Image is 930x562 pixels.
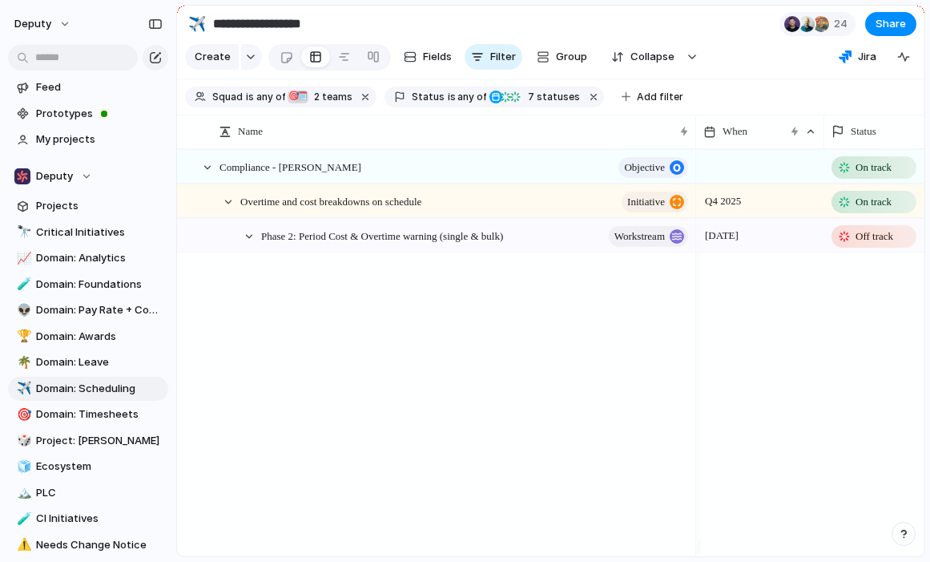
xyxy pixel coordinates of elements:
button: 🔭 [14,224,30,241]
a: 🧪CI Initiatives [8,507,168,531]
button: 🎲 [14,433,30,449]
span: On track [856,194,892,210]
button: Deputy [8,164,168,188]
a: My projects [8,127,168,152]
span: Needs Change Notice [36,537,163,553]
span: Status [412,90,445,104]
div: 🏆 [17,327,28,346]
span: Domain: Pay Rate + Compliance [36,302,163,318]
span: PLC [36,485,163,501]
button: 7 statuses [488,88,583,106]
button: ⚠️ [14,537,30,553]
span: any of [254,90,285,104]
div: 🏔️ [17,483,28,502]
div: 🏔️PLC [8,481,168,505]
span: 2 [309,91,322,103]
button: 🌴 [14,354,30,370]
button: Collapse [602,44,682,70]
a: Prototypes [8,102,168,126]
a: ⚠️Needs Change Notice [8,533,168,557]
a: Feed [8,75,168,99]
div: 👽 [17,301,28,320]
a: ✈️Domain: Scheduling [8,377,168,401]
span: Critical Initiatives [36,224,163,241]
span: [DATE] [701,226,743,245]
button: 🏔️ [14,485,30,501]
button: 🎯🗓️2 teams [287,88,356,106]
span: deputy [14,16,51,32]
a: 🎲Project: [PERSON_NAME] [8,429,168,453]
span: is [246,90,254,104]
div: 🧪Domain: Foundations [8,273,168,297]
span: When [723,123,747,139]
button: Fields [397,44,458,70]
span: Domain: Awards [36,329,163,345]
div: 🌴 [17,354,28,372]
span: teams [309,90,352,104]
button: 🧪 [14,511,30,527]
button: Create [185,44,239,70]
span: Phase 2: Period Cost & Overtime warning (single & bulk) [261,226,503,245]
a: 🧊Ecosystem [8,455,168,479]
span: Off track [856,228,893,245]
button: 🎯 [14,406,30,423]
span: Create [195,49,231,65]
span: Collapse [630,49,674,65]
a: 👽Domain: Pay Rate + Compliance [8,298,168,322]
span: Share [876,16,906,32]
span: My projects [36,131,163,148]
span: Feed [36,79,163,95]
span: On track [856,160,892,176]
span: Domain: Analytics [36,250,163,266]
a: 📈Domain: Analytics [8,246,168,270]
span: Overtime and cost breakdowns on schedule [240,192,421,210]
span: Q4 2025 [701,192,745,211]
button: workstream [609,226,688,247]
div: 🎯 [17,406,28,424]
span: Add filter [637,90,683,104]
button: objective [618,157,688,178]
span: statuses [523,90,580,104]
span: Domain: Scheduling [36,381,163,397]
div: 📈 [17,249,28,268]
div: ✈️ [17,379,28,398]
span: Ecosystem [36,459,163,475]
button: deputy [7,11,79,37]
span: initiative [627,191,665,213]
span: Squad [212,90,243,104]
span: Status [851,123,876,139]
a: 🎯Domain: Timesheets [8,402,168,427]
span: Name [238,123,263,139]
span: Group [556,49,587,65]
button: Group [529,44,595,70]
span: is [448,90,456,104]
span: any of [456,90,487,104]
div: 🔭 [17,223,28,241]
div: ✈️ [188,13,206,34]
span: Projects [36,198,163,214]
span: objective [624,156,665,179]
span: Domain: Leave [36,354,163,370]
span: Jira [858,49,876,65]
button: Share [865,12,916,36]
div: 🧊 [17,458,28,476]
span: 7 [523,91,537,103]
span: workstream [614,225,665,248]
span: Fields [423,49,452,65]
span: CI Initiatives [36,511,163,527]
div: 🔭Critical Initiatives [8,220,168,245]
a: 🏆Domain: Awards [8,325,168,349]
a: 🌴Domain: Leave [8,350,168,374]
div: 🎯 [288,91,300,103]
button: Add filter [612,86,693,108]
span: Domain: Foundations [36,277,163,293]
button: Jira [832,45,883,69]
